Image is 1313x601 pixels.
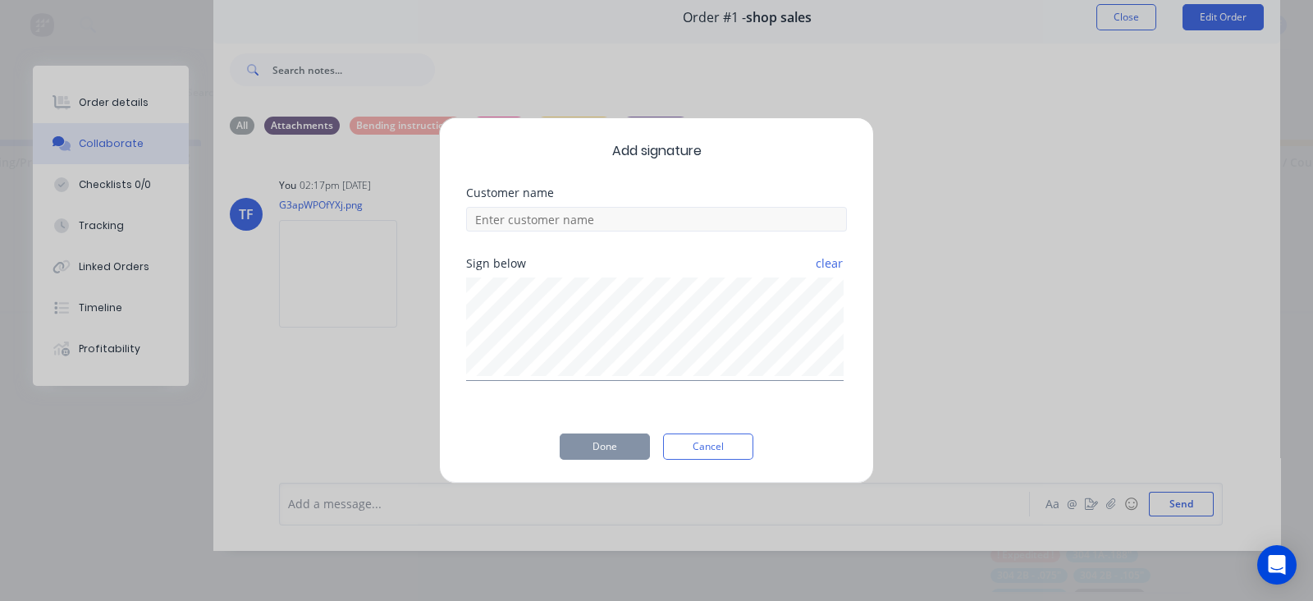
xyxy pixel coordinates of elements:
div: Open Intercom Messenger [1257,545,1297,585]
div: Sign below [466,258,847,269]
input: Enter customer name [466,207,847,232]
span: Add signature [466,141,847,161]
button: clear [815,249,844,278]
button: Cancel [663,434,753,460]
button: Done [560,434,650,460]
div: Customer name [466,187,847,199]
